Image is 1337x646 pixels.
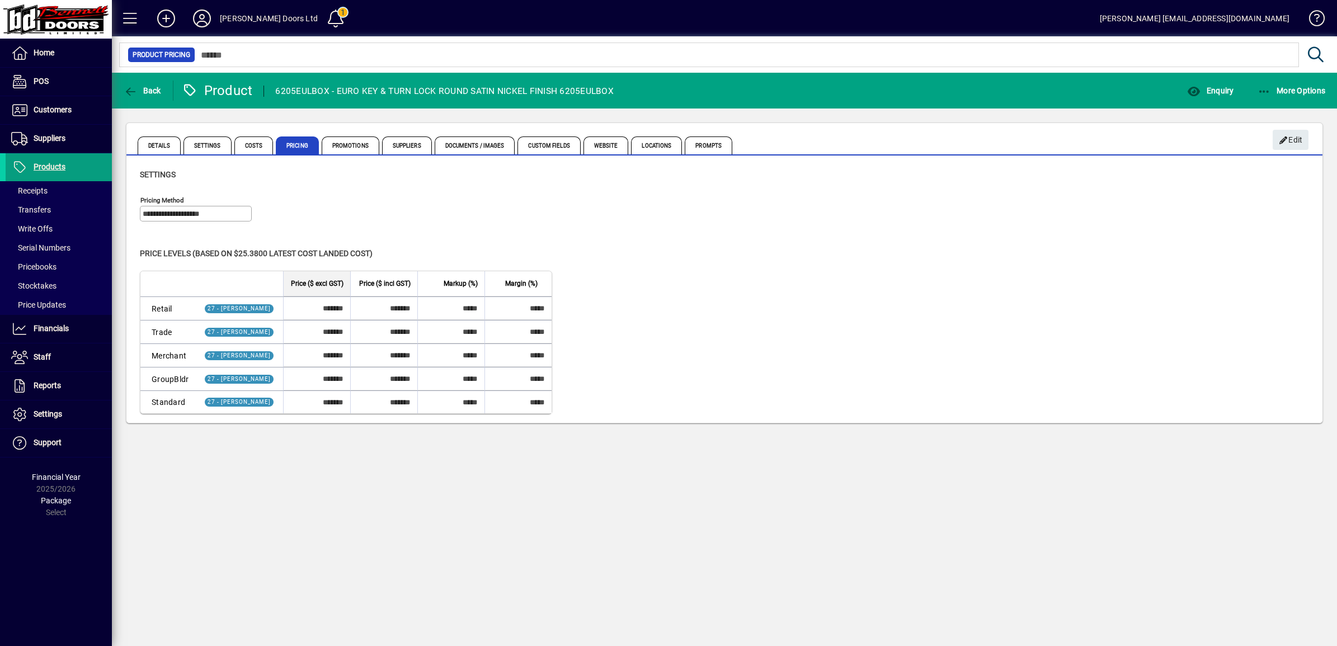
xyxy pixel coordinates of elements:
span: Margin (%) [505,277,538,290]
a: Price Updates [6,295,112,314]
span: 27 - [PERSON_NAME] [208,352,271,359]
span: Suppliers [34,134,65,143]
a: Financials [6,315,112,343]
a: Staff [6,343,112,371]
span: Enquiry [1187,86,1234,95]
a: Write Offs [6,219,112,238]
span: Reports [34,381,61,390]
span: Pricing [276,136,319,154]
a: Receipts [6,181,112,200]
a: Customers [6,96,112,124]
span: Price Updates [11,300,66,309]
span: More Options [1258,86,1326,95]
mat-label: Pricing method [140,196,184,204]
button: Back [121,81,164,101]
span: Products [34,162,65,171]
div: 6205EULBOX - EURO KEY & TURN LOCK ROUND SATIN NICKEL FINISH 6205EULBOX [275,82,614,100]
span: Prompts [685,136,732,154]
button: Enquiry [1184,81,1236,101]
span: Settings [34,409,62,418]
span: Home [34,48,54,57]
a: Reports [6,372,112,400]
span: Receipts [11,186,48,195]
app-page-header-button: Back [112,81,173,101]
a: Transfers [6,200,112,219]
a: POS [6,68,112,96]
span: Price levels (based on $25.3800 Latest cost landed cost) [140,249,373,258]
a: Stocktakes [6,276,112,295]
span: Support [34,438,62,447]
a: Settings [6,400,112,428]
span: Serial Numbers [11,243,70,252]
a: Knowledge Base [1301,2,1323,39]
div: [PERSON_NAME] [EMAIL_ADDRESS][DOMAIN_NAME] [1100,10,1289,27]
span: Promotions [322,136,379,154]
span: Markup (%) [444,277,478,290]
span: Package [41,496,71,505]
span: Write Offs [11,224,53,233]
a: Serial Numbers [6,238,112,257]
a: Suppliers [6,125,112,153]
span: 27 - [PERSON_NAME] [208,305,271,312]
button: More Options [1255,81,1329,101]
td: Trade [140,320,195,343]
span: Custom Fields [517,136,580,154]
span: POS [34,77,49,86]
a: Pricebooks [6,257,112,276]
span: Details [138,136,181,154]
button: Add [148,8,184,29]
span: Financial Year [32,473,81,482]
span: Settings [183,136,232,154]
span: 27 - [PERSON_NAME] [208,376,271,382]
span: Edit [1279,131,1303,149]
span: Locations [631,136,682,154]
td: Merchant [140,343,195,367]
div: [PERSON_NAME] Doors Ltd [220,10,318,27]
span: Settings [140,170,176,179]
span: Stocktakes [11,281,57,290]
span: Suppliers [382,136,432,154]
a: Home [6,39,112,67]
span: Pricebooks [11,262,57,271]
td: Standard [140,390,195,413]
span: Costs [234,136,274,154]
td: GroupBldr [140,367,195,390]
span: Financials [34,324,69,333]
span: 27 - [PERSON_NAME] [208,399,271,405]
span: Documents / Images [435,136,515,154]
span: Back [124,86,161,95]
button: Edit [1273,130,1308,150]
span: 27 - [PERSON_NAME] [208,329,271,335]
span: Website [583,136,629,154]
div: Product [182,82,253,100]
span: Staff [34,352,51,361]
span: Product Pricing [133,49,190,60]
span: Customers [34,105,72,114]
td: Retail [140,296,195,320]
button: Profile [184,8,220,29]
span: Price ($ excl GST) [291,277,343,290]
a: Support [6,429,112,457]
span: Transfers [11,205,51,214]
span: Price ($ incl GST) [359,277,411,290]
